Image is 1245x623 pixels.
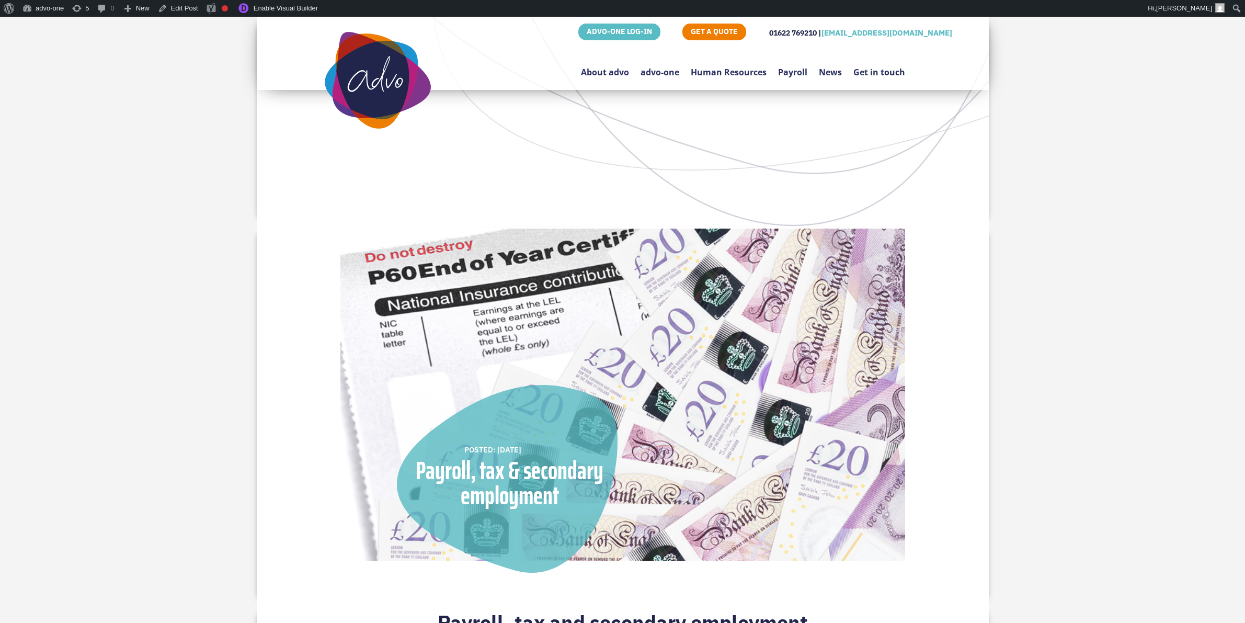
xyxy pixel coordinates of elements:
span: [PERSON_NAME] [1156,4,1212,12]
div: Focus keyphrase not set [222,5,228,12]
a: [EMAIL_ADDRESS][DOMAIN_NAME] [821,28,952,38]
a: Human Resources [691,42,767,92]
a: advo-one [641,42,679,92]
a: About advo [581,42,629,92]
div: Payroll, tax & secondary employment [397,458,623,508]
img: overlay-shape [397,385,618,573]
span: 01622 769210 | [769,28,821,38]
a: Get in touch [853,42,905,92]
a: ADVO-ONE LOG-IN [578,24,660,40]
img: Second Job Tax Header [340,229,905,561]
a: News [819,42,842,92]
a: Payroll [778,42,807,92]
a: GET A QUOTE [682,24,746,40]
div: POSTED: [DATE] [464,444,606,456]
